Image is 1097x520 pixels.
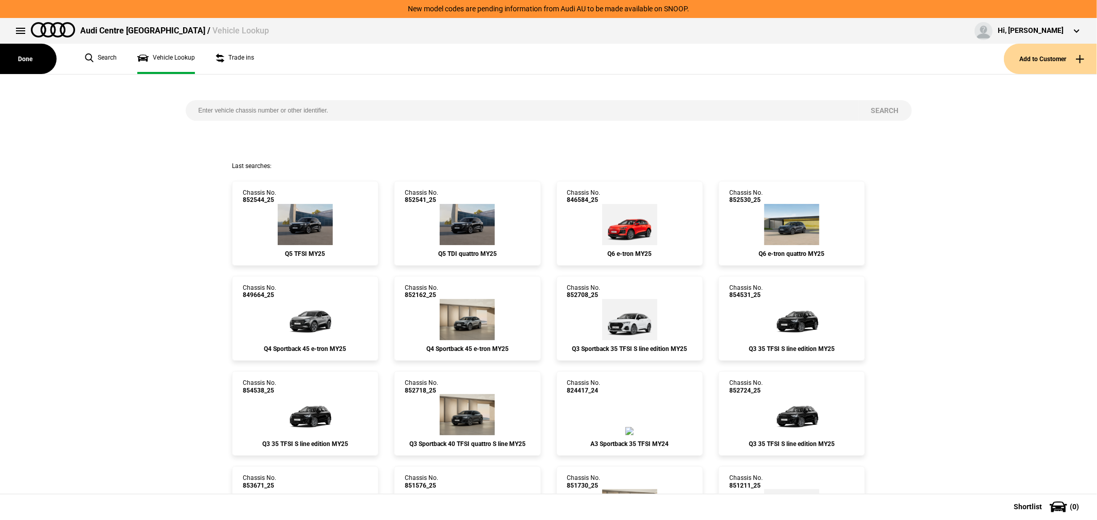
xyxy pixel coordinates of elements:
[729,379,763,394] div: Chassis No.
[998,26,1064,36] div: Hi, [PERSON_NAME]
[1014,503,1042,510] span: Shortlist
[243,284,276,299] div: Chassis No.
[567,196,601,203] span: 846584_25
[243,291,276,299] span: 849664_25
[729,474,763,489] div: Chassis No.
[243,189,276,204] div: Chassis No.
[243,250,368,257] div: Q5 TFSI MY25
[602,204,657,245] img: Audi_GFBA1A_25_FW_G1G1_FB5_(Nadin:_C05_FB5_SN8)_ext.png
[278,204,333,245] img: Audi_GUBAZG_25_FW_0E0E_3FU_PAH_6FJ_(Nadin:_3FU_6FJ_C56_PAH)_ext.png
[567,345,692,352] div: Q3 Sportback 35 TFSI S line edition MY25
[567,379,601,394] div: Chassis No.
[729,196,763,203] span: 852530_25
[405,250,530,257] div: Q5 TDI quattro MY25
[405,482,438,489] span: 851576_25
[80,25,269,36] div: Audi Centre [GEOGRAPHIC_DATA] /
[567,284,601,299] div: Chassis No.
[729,345,854,352] div: Q3 35 TFSI S line edition MY25
[998,494,1097,519] button: Shortlist(0)
[405,196,438,203] span: 852541_25
[729,440,854,448] div: Q3 35 TFSI S line edition MY25
[602,299,657,340] img: Audi_F3NCCX_25LE_FZ_2Y2Y_3FB_6FJ_V72_WN8_X8C_(Nadin:_3FB_6FJ_C62_V72_WN8)_ext.png
[212,26,269,35] span: Vehicle Lookup
[567,482,601,489] span: 851730_25
[243,345,368,352] div: Q4 Sportback 45 e-tron MY25
[215,44,254,74] a: Trade ins
[567,250,692,257] div: Q6 e-tron MY25
[405,345,530,352] div: Q4 Sportback 45 e-tron MY25
[729,387,763,394] span: 852724_25
[243,474,276,489] div: Chassis No.
[729,189,763,204] div: Chassis No.
[567,387,601,394] span: 824417_24
[729,250,854,257] div: Q6 e-tron quattro MY25
[137,44,195,74] a: Vehicle Lookup
[761,394,823,435] img: Audi_F3BCCX_25LE_FZ_0E0E_3FU_QQ2_3S2_V72_WN8_(Nadin:_3FU_3S2_C62_QQ2_V72_WN8)_ext.png
[405,291,438,299] span: 852162_25
[243,387,276,394] span: 854538_25
[243,440,368,448] div: Q3 35 TFSI S line edition MY25
[1004,44,1097,74] button: Add to Customer
[729,482,763,489] span: 851211_25
[232,162,272,170] span: Last searches:
[567,440,692,448] div: A3 Sportback 35 TFSI MY24
[31,22,75,38] img: audi.png
[274,394,336,435] img: Audi_F3BCCX_25LE_FZ_0E0E_3FU_QQ2_3S2_V72_WN8_(Nadin:_3FU_3S2_C62_QQ2_V72_WN8)_ext.png
[858,100,912,121] button: Search
[764,204,819,245] img: Audi_GFBA38_25_GX_6Y6Y__(Nadin:_C05)_ext.png
[761,299,823,340] img: Audi_F3BCCX_25LE_FZ_0E0E_3FU_QQ2_3S2_V72_WN8_(Nadin:_3FU_3S2_C62_QQ2_V72_WN8)_ext.png
[85,44,117,74] a: Search
[405,387,438,394] span: 852718_25
[625,427,634,435] img: Audi_8YAAZG_24_AC_H1H1_MP_V98_WA7_3FB_4E6_(Nadin:_3FB_4E6_4L6_6XI_C41_V98_WA7_Y4Z)_ext.png
[567,189,601,204] div: Chassis No.
[440,299,495,340] img: Audi_F4NA53_25_EI_2L2L_4ZD_WA7_6FJ_PWK_FB5_2FS_PY5_PYY_(Nadin:_2FS_4ZD_6FJ_C19_FB5_PWK_PY5_PYY_S7...
[405,284,438,299] div: Chassis No.
[729,291,763,299] span: 854531_25
[186,100,858,121] input: Enter vehicle chassis number or other identifier.
[440,394,495,435] img: Audi_F3NC6Y_25_EI_6Y6Y_PXC_WC7_6FJ_52Z_2JD_(Nadin:_2JD_52Z_6FJ_C62_PXC_WC7)_ext.png
[567,291,601,299] span: 852708_25
[243,482,276,489] span: 853671_25
[405,379,438,394] div: Chassis No.
[405,440,530,448] div: Q3 Sportback 40 TFSI quattro S line MY25
[274,299,336,340] img: Audi_F4NA53_25_EI_2L2L_4ZD_WA2_WA7_6FJ_PWK_FB5_2FS_55K_PY5_PYY_QQ9_(Nadin:_2FS_4ZD_55K_6FJ_C19_FB...
[405,474,438,489] div: Chassis No.
[1070,503,1079,510] span: ( 0 )
[729,284,763,299] div: Chassis No.
[405,189,438,204] div: Chassis No.
[243,196,276,203] span: 852544_25
[440,204,495,245] img: Audi_GUBAUY_25_FW_0E0E_3FU_PAH_6FJ_(Nadin:_3FU_6FJ_C56_PAH)_ext.png
[243,379,276,394] div: Chassis No.
[567,474,601,489] div: Chassis No.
